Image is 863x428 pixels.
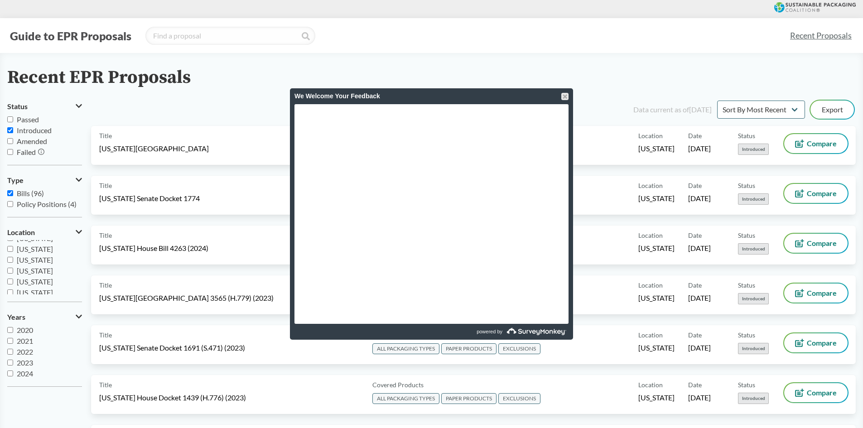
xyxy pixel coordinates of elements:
span: 2021 [17,337,33,345]
span: EXCLUSIONS [498,393,540,404]
span: Location [638,231,663,240]
span: Title [99,181,112,190]
input: 2023 [7,360,13,365]
span: Location [638,181,663,190]
span: [DATE] [688,144,711,154]
input: Amended [7,138,13,144]
span: Compare [807,240,837,247]
span: Status [738,131,755,140]
span: Compare [807,389,837,396]
span: Introduced [738,144,769,155]
span: [US_STATE] [638,243,675,253]
span: Bills (96) [17,189,44,197]
span: [US_STATE][GEOGRAPHIC_DATA] 3565 (H.779) (2023) [99,293,274,303]
a: powered by [433,324,569,340]
input: Bills (96) [7,190,13,196]
button: Years [7,309,82,325]
button: Status [7,99,82,114]
span: [US_STATE] [638,293,675,303]
span: Status [738,330,755,340]
span: [DATE] [688,343,711,353]
span: EXCLUSIONS [498,343,540,354]
span: [US_STATE] [17,245,53,253]
span: Passed [17,115,39,124]
button: Compare [784,234,848,253]
div: Data current as of [DATE] [633,104,712,115]
span: Date [688,280,702,290]
span: Title [99,231,112,240]
span: 2020 [17,326,33,334]
span: Location [638,380,663,390]
input: Introduced [7,127,13,133]
span: [US_STATE] [17,288,53,297]
span: [US_STATE] House Docket 1439 (H.776) (2023) [99,393,246,403]
span: PAPER PRODUCTS [441,393,497,404]
span: Location [638,330,663,340]
h2: Recent EPR Proposals [7,67,191,88]
span: Title [99,131,112,140]
span: 2022 [17,347,33,356]
div: We Welcome Your Feedback [294,88,569,104]
span: Title [99,280,112,290]
span: Title [99,380,112,390]
input: [US_STATE] [7,279,13,284]
span: Title [99,330,112,340]
span: [US_STATE] House Bill 4263 (2024) [99,243,208,253]
span: Introduced [738,393,769,404]
span: [US_STATE] Senate Docket 1691 (S.471) (2023) [99,343,245,353]
span: 2024 [17,369,33,378]
span: [US_STATE] [638,343,675,353]
span: ALL PACKAGING TYPES [372,393,439,404]
span: PAPER PRODUCTS [441,343,497,354]
span: Amended [17,137,47,145]
span: Status [738,181,755,190]
span: [DATE] [688,293,711,303]
span: Compare [807,190,837,197]
span: [US_STATE] [17,277,53,286]
span: Failed [17,148,36,156]
input: [US_STATE] [7,257,13,263]
span: powered by [477,324,502,340]
input: 2024 [7,370,13,376]
button: Location [7,225,82,240]
span: [DATE] [688,243,711,253]
button: Compare [784,284,848,303]
button: Compare [784,383,848,402]
input: [US_STATE] [7,246,13,252]
span: Date [688,231,702,240]
span: [US_STATE] [17,255,53,264]
span: [DATE] [688,393,711,403]
button: Compare [784,333,848,352]
span: [US_STATE] Senate Docket 1774 [99,193,200,203]
span: Date [688,330,702,340]
input: Find a proposal [145,27,315,45]
span: Introduced [738,343,769,354]
input: Failed [7,149,13,155]
span: Compare [807,339,837,346]
span: Policy Positions (4) [17,200,77,208]
span: Status [738,231,755,240]
span: Covered Products [372,380,424,390]
span: Status [738,280,755,290]
span: Compare [807,140,837,147]
span: Introduced [738,243,769,255]
span: Status [738,380,755,390]
button: Guide to EPR Proposals [7,29,134,43]
span: Date [688,181,702,190]
span: [US_STATE] [638,193,675,203]
span: Years [7,313,25,321]
span: Location [7,228,35,236]
span: Compare [807,289,837,297]
span: [US_STATE][GEOGRAPHIC_DATA] [99,144,209,154]
input: Policy Positions (4) [7,201,13,207]
button: Type [7,173,82,188]
input: [US_STATE] [7,268,13,274]
input: 2021 [7,338,13,344]
input: 2020 [7,327,13,333]
span: Introduced [738,293,769,304]
a: Recent Proposals [786,25,856,46]
span: ALL PACKAGING TYPES [372,343,439,354]
span: Date [688,131,702,140]
span: [US_STATE] [638,144,675,154]
span: [US_STATE] [17,266,53,275]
